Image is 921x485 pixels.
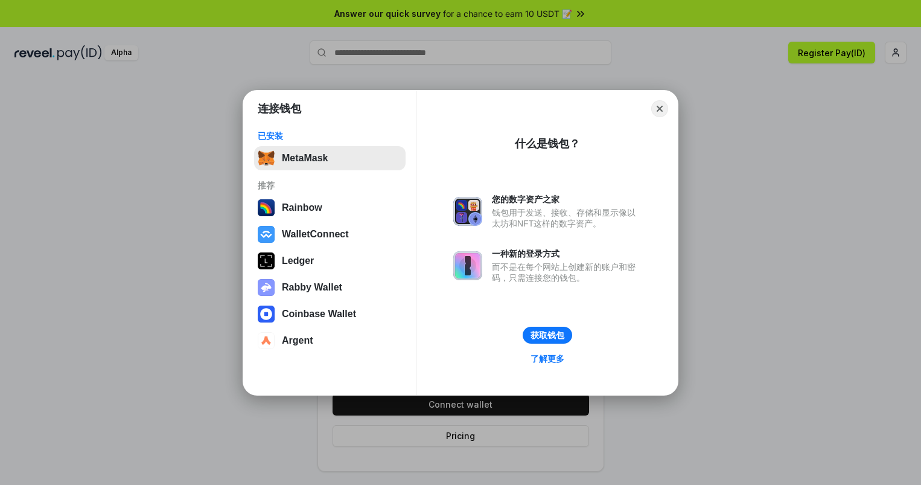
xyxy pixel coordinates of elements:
div: 推荐 [258,180,402,191]
div: MetaMask [282,153,328,164]
div: 获取钱包 [531,330,564,341]
button: WalletConnect [254,222,406,246]
img: svg+xml,%3Csvg%20xmlns%3D%22http%3A%2F%2Fwww.w3.org%2F2000%2Fsvg%22%20fill%3D%22none%22%20viewBox... [453,251,482,280]
img: svg+xml,%3Csvg%20fill%3D%22none%22%20height%3D%2233%22%20viewBox%3D%220%200%2035%2033%22%20width%... [258,150,275,167]
div: Rainbow [282,202,322,213]
button: Rabby Wallet [254,275,406,300]
div: 已安装 [258,130,402,141]
button: Close [651,100,668,117]
button: 获取钱包 [523,327,572,344]
button: Coinbase Wallet [254,302,406,326]
img: svg+xml,%3Csvg%20width%3D%2228%22%20height%3D%2228%22%20viewBox%3D%220%200%2028%2028%22%20fill%3D... [258,306,275,323]
div: 什么是钱包？ [515,137,580,151]
div: WalletConnect [282,229,349,240]
div: Argent [282,335,313,346]
img: svg+xml,%3Csvg%20width%3D%22120%22%20height%3D%22120%22%20viewBox%3D%220%200%20120%20120%22%20fil... [258,199,275,216]
img: svg+xml,%3Csvg%20xmlns%3D%22http%3A%2F%2Fwww.w3.org%2F2000%2Fsvg%22%20width%3D%2228%22%20height%3... [258,252,275,269]
div: 钱包用于发送、接收、存储和显示像以太坊和NFT这样的数字资产。 [492,207,642,229]
a: 了解更多 [523,351,572,367]
div: Ledger [282,255,314,266]
button: Ledger [254,249,406,273]
button: MetaMask [254,146,406,170]
div: Rabby Wallet [282,282,342,293]
div: 了解更多 [531,353,564,364]
div: 您的数字资产之家 [492,194,642,205]
div: Coinbase Wallet [282,309,356,320]
button: Argent [254,329,406,353]
img: svg+xml,%3Csvg%20width%3D%2228%22%20height%3D%2228%22%20viewBox%3D%220%200%2028%2028%22%20fill%3D... [258,332,275,349]
img: svg+xml,%3Csvg%20xmlns%3D%22http%3A%2F%2Fwww.w3.org%2F2000%2Fsvg%22%20fill%3D%22none%22%20viewBox... [453,197,482,226]
div: 而不是在每个网站上创建新的账户和密码，只需连接您的钱包。 [492,262,642,283]
h1: 连接钱包 [258,101,301,116]
img: svg+xml,%3Csvg%20width%3D%2228%22%20height%3D%2228%22%20viewBox%3D%220%200%2028%2028%22%20fill%3D... [258,226,275,243]
img: svg+xml,%3Csvg%20xmlns%3D%22http%3A%2F%2Fwww.w3.org%2F2000%2Fsvg%22%20fill%3D%22none%22%20viewBox... [258,279,275,296]
div: 一种新的登录方式 [492,248,642,259]
button: Rainbow [254,196,406,220]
